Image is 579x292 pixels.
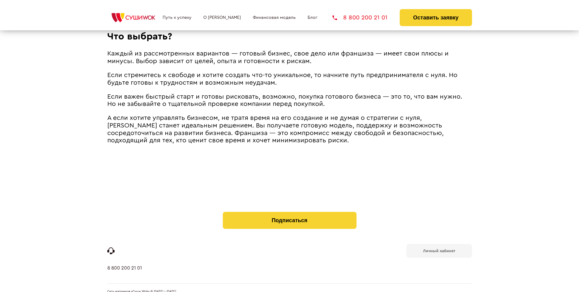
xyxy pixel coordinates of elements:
span: Если стремитесь к свободе и хотите создать что-то уникальное, то начните путь предпринимателя с н... [107,72,457,86]
a: Блог [308,15,317,20]
b: Личный кабинет [423,249,455,253]
span: 8 800 200 21 01 [343,15,388,21]
a: Личный кабинет [406,244,472,258]
span: Что выбрать? [107,32,172,41]
button: Оставить заявку [400,9,472,26]
a: 8 800 200 21 01 [107,265,142,284]
a: Путь к успеху [163,15,191,20]
a: 8 800 200 21 01 [333,15,388,21]
span: Если важен быстрый старт и готовы рисковать, возможно, покупка готового бизнеса — это то, что вам... [107,93,462,107]
button: Подписаться [223,212,357,229]
a: О [PERSON_NAME] [203,15,241,20]
span: Каждый из рассмотренных вариантов — готовый бизнес, свое дело или франшиза — имеет свои плюсы и м... [107,50,449,64]
a: Финансовая модель [253,15,296,20]
span: А если хотите управлять бизнесом, не тратя время на его создание и не думая о стратегии с нуля, [... [107,115,444,144]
